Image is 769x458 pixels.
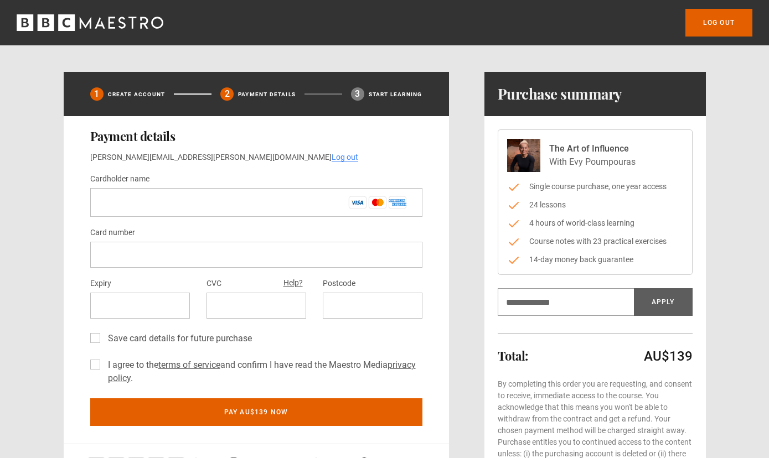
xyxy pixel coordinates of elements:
p: AU$139 [644,347,693,365]
label: Save card details for future purchase [104,332,252,345]
p: The Art of Influence [549,142,636,155]
h2: Payment details [90,129,422,143]
li: Course notes with 23 practical exercises [507,236,683,247]
a: Log out [332,153,358,162]
button: Help? [280,276,306,290]
iframe: Secure postal code input frame [332,300,414,311]
a: Log out [685,9,752,37]
p: Create Account [108,90,166,98]
a: terms of service [158,360,220,370]
h1: Purchase summary [498,85,622,103]
label: Cardholder name [90,173,149,186]
li: 14-day money back guarantee [507,254,683,266]
li: 24 lessons [507,199,683,211]
p: Payment details [238,90,296,98]
button: Pay AU$139 now [90,398,422,426]
label: Postcode [323,277,355,290]
p: [PERSON_NAME][EMAIL_ADDRESS][PERSON_NAME][DOMAIN_NAME] [90,152,422,163]
svg: BBC Maestro [17,14,163,31]
label: I agree to the and confirm I have read the Maestro Media . [104,358,422,385]
iframe: Secure card number input frame [99,249,414,260]
div: 3 [351,87,364,101]
p: With Evy Poumpouras [549,155,636,169]
div: 1 [90,87,104,101]
h2: Total: [498,349,528,362]
iframe: Secure CVC input frame [215,300,297,311]
label: Card number [90,226,135,240]
a: privacy policy [108,360,416,383]
div: 2 [220,87,234,101]
button: Apply [634,288,693,316]
p: Start learning [369,90,422,98]
iframe: Secure expiration date input frame [99,300,181,311]
label: CVC [207,277,221,290]
label: Expiry [90,277,111,290]
li: 4 hours of world-class learning [507,217,683,229]
li: Single course purchase, one year access [507,181,683,192]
